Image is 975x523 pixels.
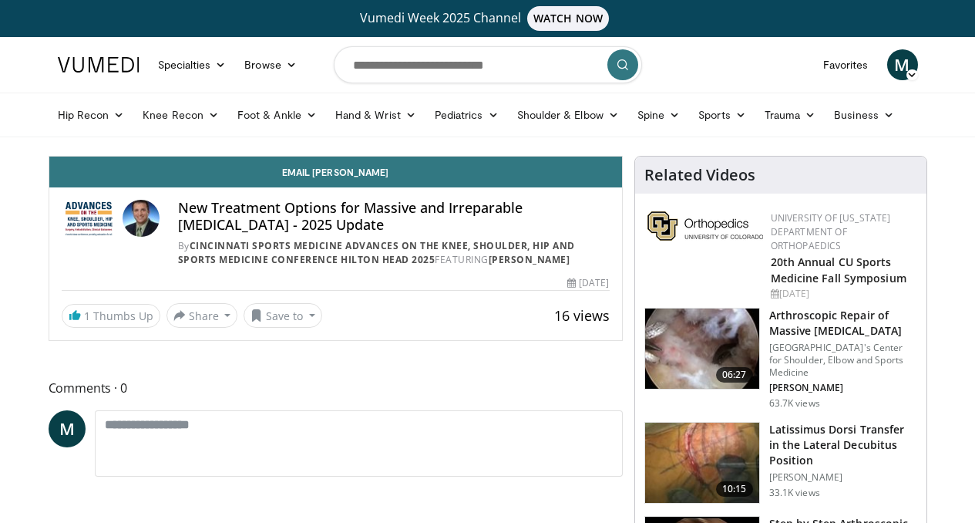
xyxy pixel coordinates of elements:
[425,100,508,130] a: Pediatrics
[334,46,642,83] input: Search topics, interventions
[123,200,160,237] img: Avatar
[645,309,759,389] img: 281021_0002_1.png.150x105_q85_crop-smart_upscale.jpg
[133,100,228,130] a: Knee Recon
[716,481,753,497] span: 10:15
[166,303,238,328] button: Share
[554,306,610,325] span: 16 views
[716,367,753,383] span: 06:27
[49,410,86,447] a: M
[825,100,903,130] a: Business
[644,422,917,504] a: 10:15 Latissimus Dorsi Transfer in the Lateral Decubitus Position [PERSON_NAME] 33.1K views
[178,239,610,267] div: By FEATURING
[149,49,236,80] a: Specialties
[644,166,755,184] h4: Related Videos
[49,157,622,187] a: Email [PERSON_NAME]
[769,308,917,339] h3: Arthroscopic Repair of Massive [MEDICAL_DATA]
[178,239,575,266] a: Cincinnati Sports Medicine Advances on the Knee, Shoulder, Hip and Sports Medicine Conference Hil...
[755,100,825,130] a: Trauma
[84,309,90,323] span: 1
[689,100,755,130] a: Sports
[771,211,891,252] a: University of [US_STATE] Department of Orthopaedics
[326,100,425,130] a: Hand & Wrist
[647,211,763,241] img: 355603a8-37da-49b6-856f-e00d7e9307d3.png.150x105_q85_autocrop_double_scale_upscale_version-0.2.png
[62,304,160,328] a: 1 Thumbs Up
[771,255,906,285] a: 20th Annual CU Sports Medicine Fall Symposium
[489,253,570,266] a: [PERSON_NAME]
[814,49,878,80] a: Favorites
[771,287,914,301] div: [DATE]
[628,100,689,130] a: Spine
[62,200,116,237] img: Cincinnati Sports Medicine Advances on the Knee, Shoulder, Hip and Sports Medicine Conference Hil...
[228,100,326,130] a: Foot & Ankle
[60,6,916,31] a: Vumedi Week 2025 ChannelWATCH NOW
[769,487,820,499] p: 33.1K views
[769,342,917,379] p: [GEOGRAPHIC_DATA]'s Center for Shoulder, Elbow and Sports Medicine
[508,100,628,130] a: Shoulder & Elbow
[567,276,609,290] div: [DATE]
[178,200,610,233] h4: New Treatment Options for Massive and Irreparable [MEDICAL_DATA] - 2025 Update
[49,100,134,130] a: Hip Recon
[644,308,917,410] a: 06:27 Arthroscopic Repair of Massive [MEDICAL_DATA] [GEOGRAPHIC_DATA]'s Center for Shoulder, Elbo...
[58,57,140,73] img: VuMedi Logo
[645,423,759,503] img: 38501_0000_3.png.150x105_q85_crop-smart_upscale.jpg
[769,471,917,484] p: [PERSON_NAME]
[769,422,917,468] h3: Latissimus Dorsi Transfer in the Lateral Decubitus Position
[49,378,623,398] span: Comments 0
[244,303,322,328] button: Save to
[235,49,306,80] a: Browse
[527,6,609,31] span: WATCH NOW
[887,49,918,80] a: M
[769,382,917,394] p: [PERSON_NAME]
[769,397,820,410] p: 63.7K views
